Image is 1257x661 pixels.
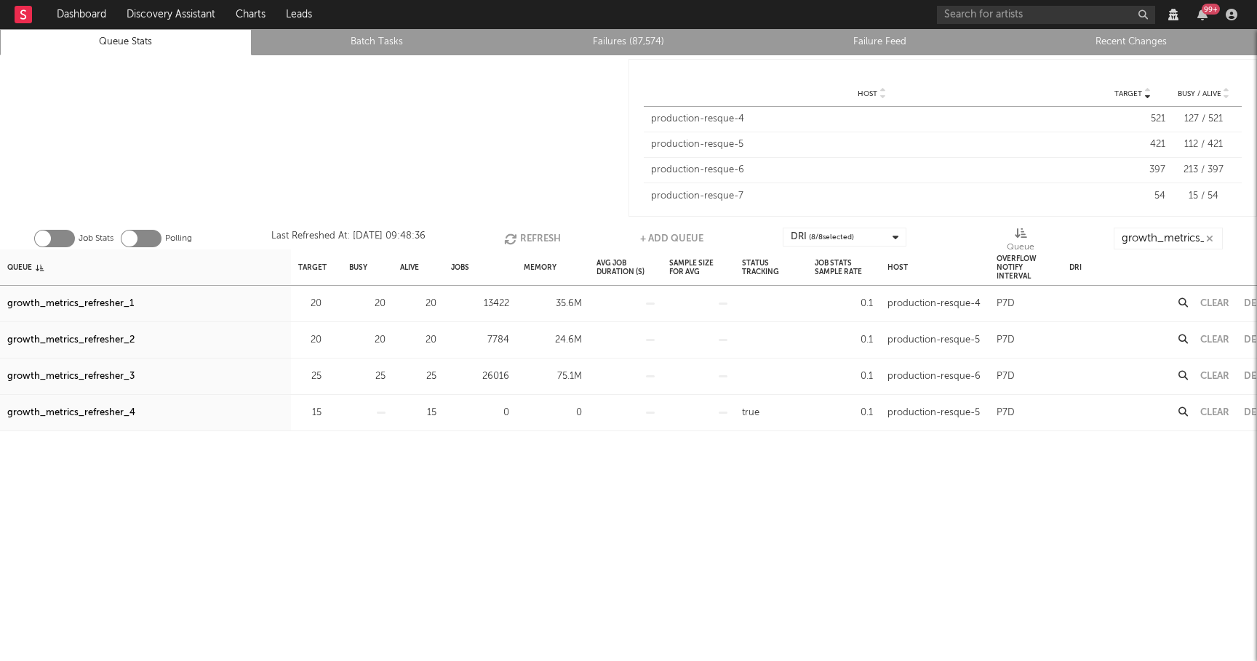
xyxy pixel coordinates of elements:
[887,295,981,313] div: production-resque-4
[1100,112,1165,127] div: 521
[165,230,192,247] label: Polling
[887,368,981,385] div: production-resque-6
[400,332,436,349] div: 20
[349,368,386,385] div: 25
[815,368,873,385] div: 0.1
[1007,228,1034,255] div: Queue
[298,332,322,349] div: 20
[349,332,386,349] div: 20
[1200,299,1229,308] button: Clear
[596,252,655,283] div: Avg Job Duration (s)
[815,295,873,313] div: 0.1
[997,295,1015,313] div: P7D
[1197,9,1208,20] button: 99+
[997,332,1015,349] div: P7D
[1007,239,1034,256] div: Queue
[1200,408,1229,417] button: Clear
[7,404,135,422] a: growth_metrics_refresher_4
[1173,189,1234,204] div: 15 / 54
[400,295,436,313] div: 20
[524,404,582,422] div: 0
[1200,372,1229,381] button: Clear
[7,295,134,313] a: growth_metrics_refresher_1
[1202,4,1220,15] div: 99 +
[997,368,1015,385] div: P7D
[511,33,746,51] a: Failures (87,574)
[1100,189,1165,204] div: 54
[997,252,1055,283] div: Overflow Notify Interval
[669,252,727,283] div: Sample Size For Avg
[400,252,419,283] div: Alive
[504,228,561,249] button: Refresh
[298,368,322,385] div: 25
[815,404,873,422] div: 0.1
[349,295,386,313] div: 20
[997,404,1015,422] div: P7D
[298,404,322,422] div: 15
[651,189,1093,204] div: production-resque-7
[809,228,854,246] span: ( 8 / 8 selected)
[271,228,426,249] div: Last Refreshed At: [DATE] 09:48:36
[1173,112,1234,127] div: 127 / 521
[791,228,854,246] div: DRI
[524,332,582,349] div: 24.6M
[1114,89,1142,98] span: Target
[7,368,135,385] a: growth_metrics_refresher_3
[8,33,244,51] a: Queue Stats
[349,252,367,283] div: Busy
[937,6,1155,24] input: Search for artists
[651,112,1093,127] div: production-resque-4
[79,230,113,247] label: Job Stats
[762,33,998,51] a: Failure Feed
[887,252,908,283] div: Host
[640,228,703,249] button: + Add Queue
[260,33,495,51] a: Batch Tasks
[742,404,759,422] div: true
[651,137,1093,152] div: production-resque-5
[524,368,582,385] div: 75.1M
[298,252,327,283] div: Target
[451,252,469,283] div: Jobs
[887,404,980,422] div: production-resque-5
[887,332,980,349] div: production-resque-5
[1069,252,1082,283] div: DRI
[451,295,509,313] div: 13422
[400,368,436,385] div: 25
[451,332,509,349] div: 7784
[1013,33,1249,51] a: Recent Changes
[742,252,800,283] div: Status Tracking
[451,368,509,385] div: 26016
[524,252,556,283] div: Memory
[524,295,582,313] div: 35.6M
[451,404,509,422] div: 0
[7,252,44,283] div: Queue
[1173,163,1234,177] div: 213 / 397
[858,89,877,98] span: Host
[1100,137,1165,152] div: 421
[651,163,1093,177] div: production-resque-6
[1114,228,1223,249] input: Search...
[1178,89,1221,98] span: Busy / Alive
[1100,163,1165,177] div: 397
[815,252,873,283] div: Job Stats Sample Rate
[298,295,322,313] div: 20
[1173,137,1234,152] div: 112 / 421
[7,332,135,349] a: growth_metrics_refresher_2
[400,404,436,422] div: 15
[815,332,873,349] div: 0.1
[1200,335,1229,345] button: Clear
